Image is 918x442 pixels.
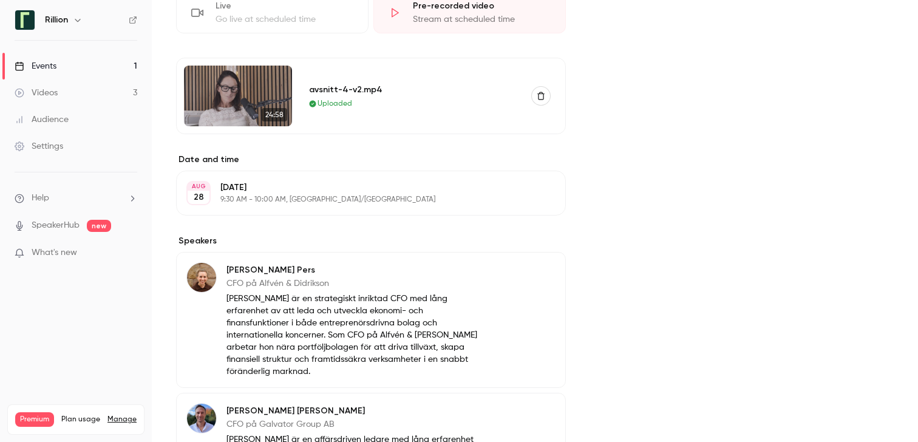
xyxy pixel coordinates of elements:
[226,405,487,417] p: [PERSON_NAME] [PERSON_NAME]
[32,192,49,205] span: Help
[309,83,517,96] div: avsnitt-4-v2.mp4
[87,220,111,232] span: new
[15,412,54,427] span: Premium
[318,98,352,109] span: Uploaded
[45,14,68,26] h6: Rillion
[413,13,551,25] div: Stream at scheduled time
[32,219,80,232] a: SpeakerHub
[220,182,501,194] p: [DATE]
[107,415,137,424] a: Manage
[187,404,216,433] img: Charles Wade
[176,154,566,166] label: Date and time
[226,293,487,378] p: [PERSON_NAME] är en strategiskt inriktad CFO med lång erfarenhet av att leda och utveckla ekonomi...
[188,182,209,191] div: AUG
[194,191,204,203] p: 28
[226,277,487,290] p: CFO på Alfvén & Didrikson
[15,87,58,99] div: Videos
[187,263,216,292] img: Monika Pers
[61,415,100,424] span: Plan usage
[262,108,287,121] span: 24:58
[15,60,56,72] div: Events
[226,264,487,276] p: [PERSON_NAME] Pers
[216,13,353,25] div: Go live at scheduled time
[15,114,69,126] div: Audience
[220,195,501,205] p: 9:30 AM - 10:00 AM, [GEOGRAPHIC_DATA]/[GEOGRAPHIC_DATA]
[15,10,35,30] img: Rillion
[32,246,77,259] span: What's new
[176,235,566,247] label: Speakers
[15,140,63,152] div: Settings
[176,252,566,388] div: Monika Pers[PERSON_NAME] PersCFO på Alfvén & Didrikson[PERSON_NAME] är en strategiskt inriktad CF...
[15,192,137,205] li: help-dropdown-opener
[226,418,487,430] p: CFO på Galvator Group AB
